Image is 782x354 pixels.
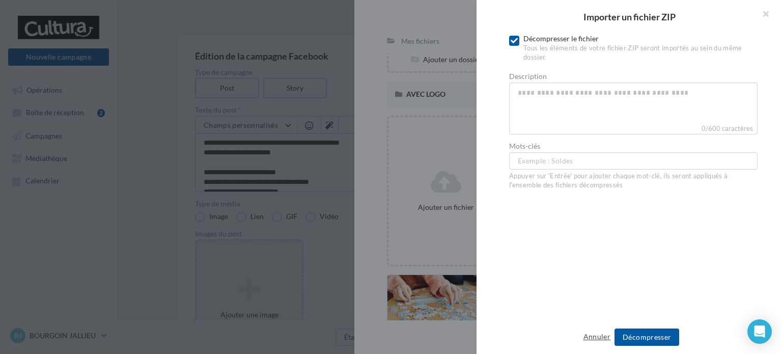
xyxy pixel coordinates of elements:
h2: Importer un fichier ZIP [493,12,766,21]
div: Open Intercom Messenger [747,319,772,344]
div: Tous les éléments de votre fichier ZIP seront importés au sein du même dossier. [523,44,758,62]
button: Décompresser [615,329,679,346]
div: Décompresser le fichier [523,34,758,62]
button: Annuler [579,331,615,343]
label: Description [509,73,758,80]
span: Décompresser [623,333,671,341]
span: Exemple : Soldes [518,155,573,167]
label: 0/600 caractères [509,123,758,134]
span: Appuyer sur 'Entrée' pour ajouter chaque mot-clé, ils seront appliqués à l'ensemble des fichiers ... [509,172,728,189]
label: Mots-clés [509,143,758,150]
